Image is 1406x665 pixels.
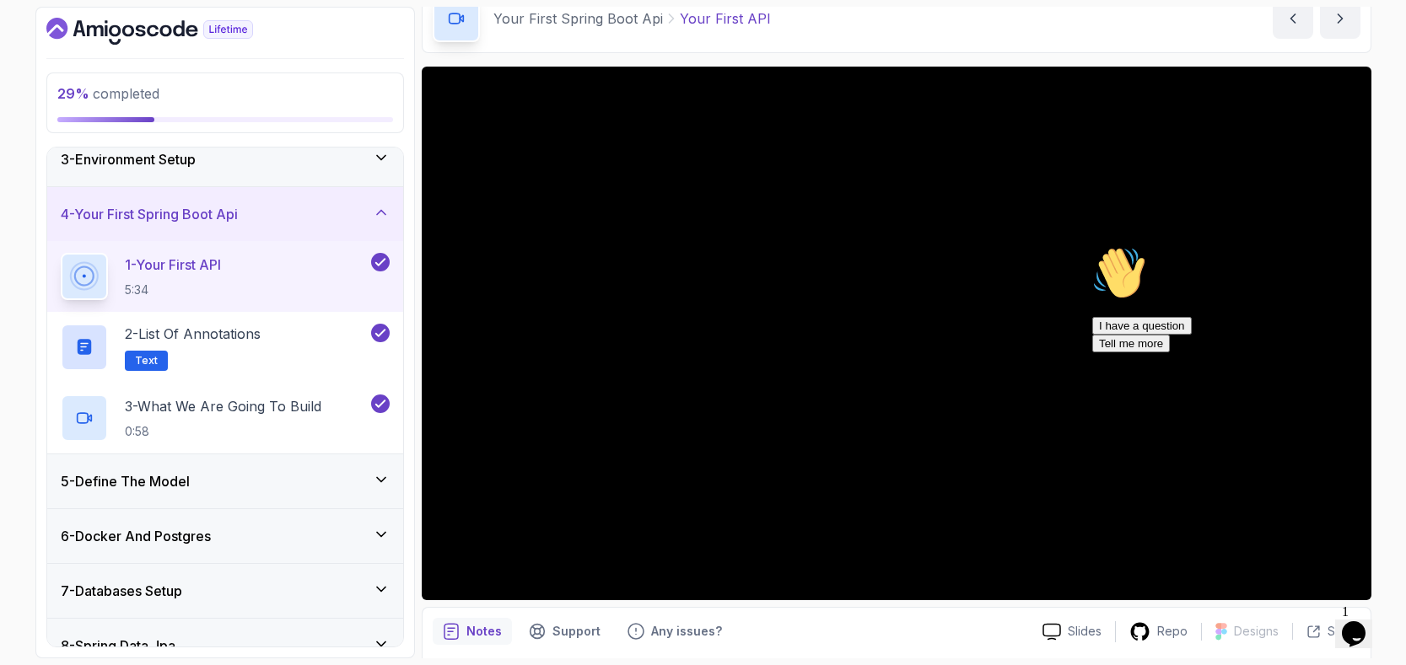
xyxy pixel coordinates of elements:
[7,78,106,95] button: I have a question
[7,51,167,63] span: Hi! How can we help?
[61,526,211,546] h3: 6 - Docker And Postgres
[433,618,512,645] button: notes button
[552,623,601,640] p: Support
[125,396,321,416] p: 3 - What We Are Going To Build
[61,324,390,371] button: 2-List of AnnotationsText
[47,132,403,186] button: 3-Environment Setup
[1234,623,1279,640] p: Designs
[125,282,221,298] p: 5:34
[125,324,261,344] p: 2 - List of Annotations
[617,618,732,645] button: Feedback button
[1068,623,1102,640] p: Slides
[7,7,310,113] div: 👋Hi! How can we help?I have a questionTell me more
[1292,623,1360,640] button: Share
[1157,623,1188,640] p: Repo
[47,454,403,508] button: 5-Define The Model
[422,67,1371,600] iframe: 1 - Your First API
[57,85,89,102] span: 29 %
[125,255,221,275] p: 1 - Your First API
[7,7,61,61] img: :wave:
[47,509,403,563] button: 6-Docker And Postgres
[1029,623,1115,641] a: Slides
[61,149,196,169] h3: 3 - Environment Setup
[125,423,321,440] p: 0:58
[47,564,403,618] button: 7-Databases Setup
[466,623,502,640] p: Notes
[1085,239,1389,589] iframe: chat widget
[1328,623,1360,640] p: Share
[651,623,722,640] p: Any issues?
[57,85,159,102] span: completed
[493,8,663,29] p: Your First Spring Boot Api
[61,636,175,656] h3: 8 - Spring Data Jpa
[519,618,611,645] button: Support button
[46,18,292,45] a: Dashboard
[61,394,390,442] button: 3-What We Are Going To Build0:58
[47,187,403,241] button: 4-Your First Spring Boot Api
[135,354,158,367] span: Text
[7,95,84,113] button: Tell me more
[61,581,182,601] h3: 7 - Databases Setup
[1335,598,1389,648] iframe: chat widget
[1116,621,1201,642] a: Repo
[61,204,238,224] h3: 4 - Your First Spring Boot Api
[61,253,390,300] button: 1-Your First API5:34
[680,8,771,29] p: Your First API
[61,471,190,491] h3: 5 - Define The Model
